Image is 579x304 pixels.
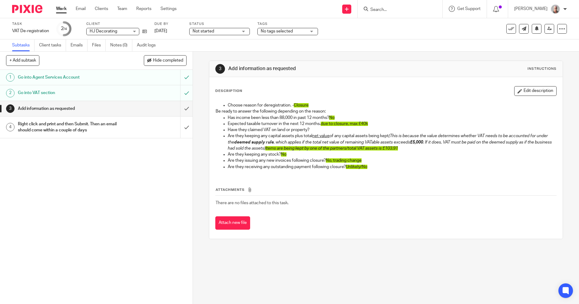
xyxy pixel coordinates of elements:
label: Due by [154,22,182,26]
a: Team [117,6,127,12]
div: 2 [61,25,67,32]
em: , which applies if the total net value of remaining VATable assets exceeds [274,140,410,144]
a: Client tasks [39,39,66,51]
span: HJ Decorating [90,29,117,33]
h1: Go into Agent Services Account [18,73,122,82]
a: Subtasks [12,39,35,51]
h1: Right click and print and then Submit. Then an email should come within a couple of days [18,120,122,135]
em: . If it does, VAT must be paid on the deemed supply as if the business had sold the assets) [228,140,553,150]
span: Not started [193,29,214,33]
p: Are they keeping any stock? [228,151,556,157]
label: Task [12,22,49,26]
h1: Go into VAT section [18,88,122,97]
div: Instructions [528,66,557,71]
em: £5,000 [410,140,423,144]
span: No [281,152,286,157]
p: Description [215,89,242,93]
a: Reports [136,6,151,12]
p: Are they keeping any capital assets plus total of any capital assets being kept [228,133,556,151]
img: Pixie [12,5,42,13]
p: Be ready to answer the following depending on the reason: [216,108,556,114]
small: /4 [64,27,67,31]
a: Work [56,6,67,12]
div: 1 [6,73,15,82]
span: Hide completed [153,58,183,63]
span: Get Support [457,7,481,11]
h1: Add information as requested [18,104,122,113]
span: Unlikely/No [346,165,367,169]
input: Search [370,7,424,13]
a: Notes (0) [110,39,132,51]
p: Are they receiving any outstanding payment following closure? [228,164,556,170]
span: [DATE] [154,29,167,33]
span: Items are being kept by one of the partners/total VAT assets is £103.91 [265,146,398,150]
label: Status [189,22,250,26]
label: Tags [257,22,318,26]
a: Clients [95,6,108,12]
span: Closure [294,103,309,107]
span: No, trading change [326,158,362,163]
p: Have they claimed VAT on land or property? [228,127,556,133]
button: Edit description [514,86,557,96]
a: Audit logs [137,39,160,51]
div: 2 [6,89,15,97]
a: Files [92,39,106,51]
h1: Add information as requested [228,66,399,72]
span: Attachments [216,188,245,191]
p: [PERSON_NAME] [514,6,548,12]
span: due to closure, max £40k [321,122,368,126]
button: Hide completed [144,55,187,66]
span: There are no files attached to this task. [216,201,289,205]
span: No tags selected [261,29,293,33]
a: Settings [160,6,177,12]
span: No [329,116,335,120]
div: 4 [6,123,15,131]
p: Has income been less than 88,000 in past 12 months? [228,115,556,121]
p: Choose reason for deregistration. - [228,102,556,108]
div: 3 [6,104,15,113]
img: KR%20update.jpg [551,4,560,14]
div: VAT De-registration [12,28,49,34]
a: Emails [71,39,88,51]
p: Expected taxable turnover in the next 12 months. [228,121,556,127]
div: 3 [215,64,225,74]
p: Are they issuing any new invoices following closure? [228,157,556,164]
a: Email [76,6,86,12]
em: (This is because the value determines whether VAT needs to be accounted for under the [228,134,549,144]
button: + Add subtask [6,55,39,66]
button: Attach new file [215,216,250,230]
em: deemed supply rule [234,140,274,144]
label: Client [86,22,147,26]
u: net value [312,134,329,138]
